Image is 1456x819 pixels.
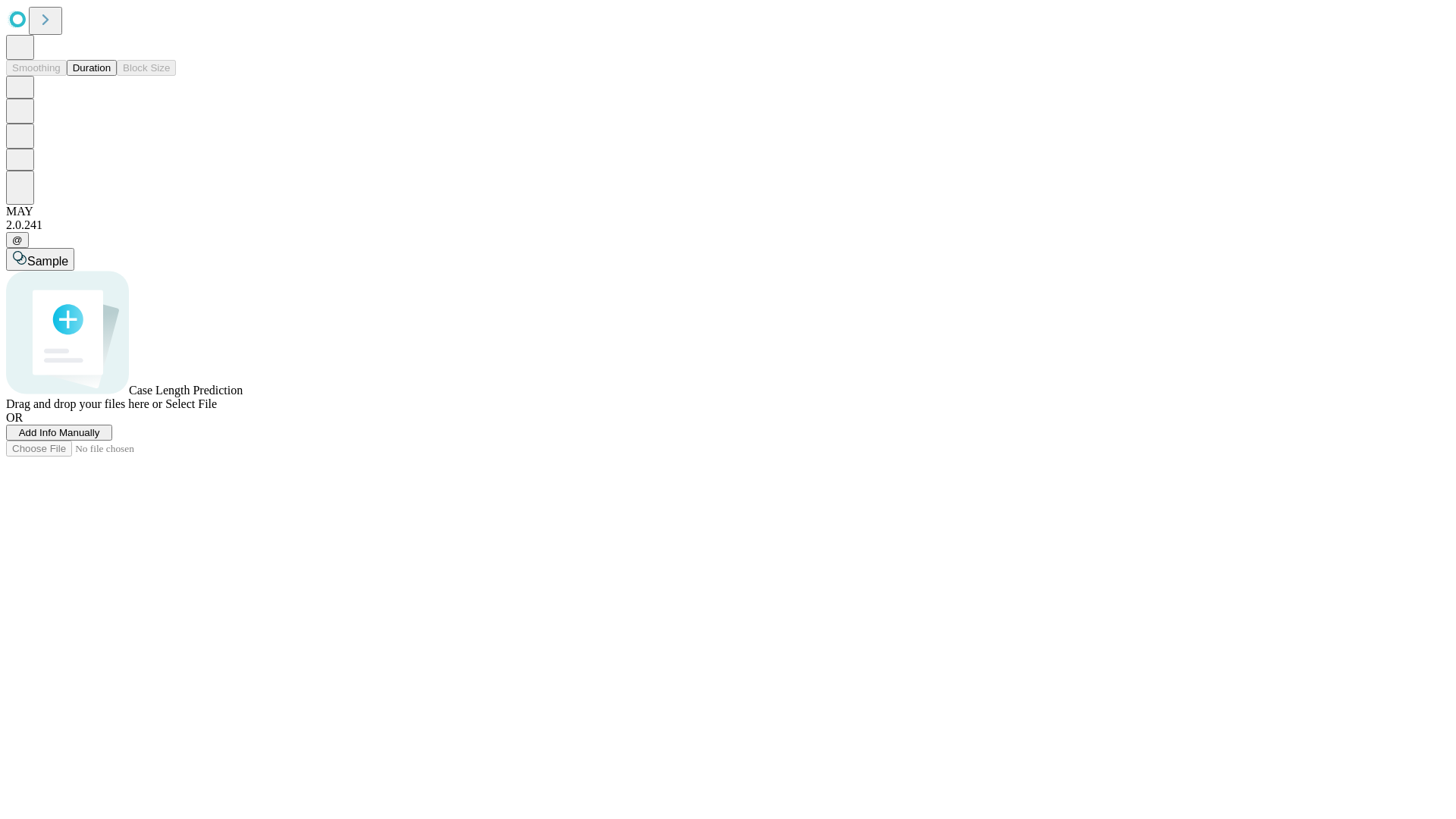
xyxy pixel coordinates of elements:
[6,425,112,441] button: Add Info Manually
[27,255,68,268] span: Sample
[6,60,67,76] button: Smoothing
[6,248,74,271] button: Sample
[6,218,1450,232] div: 2.0.241
[6,205,1450,218] div: MAY
[6,397,162,410] span: Drag and drop your files here or
[129,384,243,397] span: Case Length Prediction
[117,60,176,76] button: Block Size
[6,411,23,424] span: OR
[12,234,23,246] span: @
[165,397,217,410] span: Select File
[67,60,117,76] button: Duration
[6,232,29,248] button: @
[19,427,100,438] span: Add Info Manually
